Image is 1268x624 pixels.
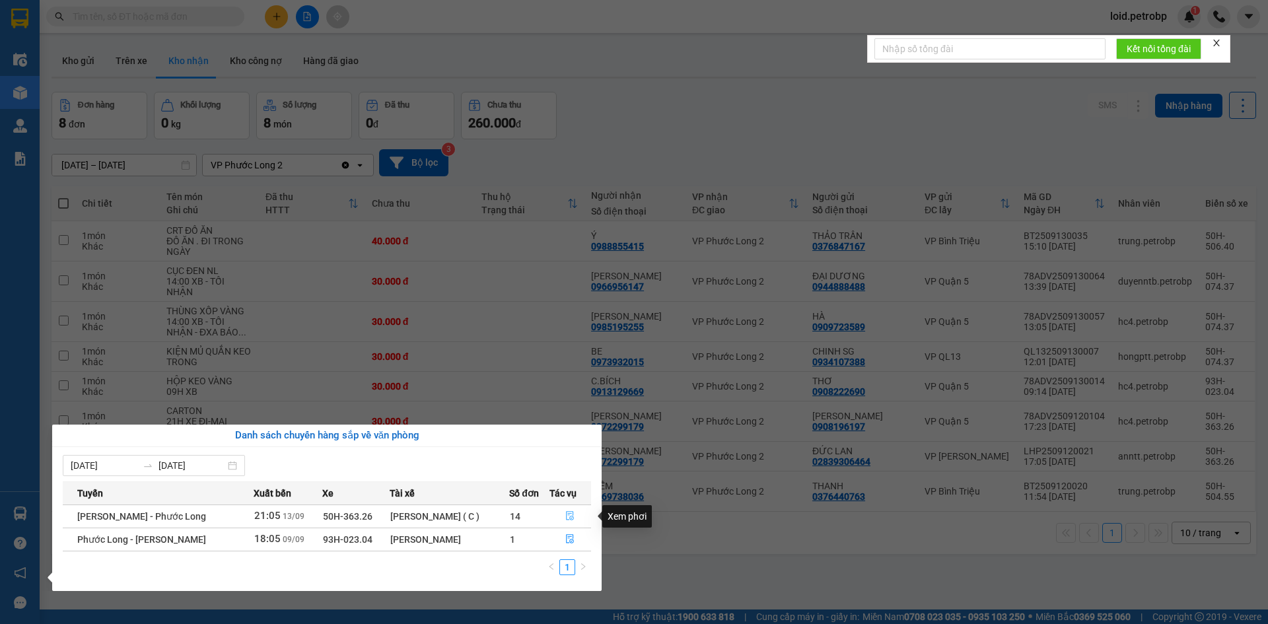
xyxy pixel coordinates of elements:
button: file-done [550,529,591,550]
button: right [575,559,591,575]
input: Nhập số tổng đài [874,38,1106,59]
div: [PERSON_NAME] [390,532,509,547]
button: left [544,559,559,575]
span: file-done [565,511,575,522]
span: Tài xế [390,486,415,501]
span: 18:05 [254,533,281,545]
span: to [143,460,153,471]
span: left [547,563,555,571]
li: Previous Page [544,559,559,575]
span: 21:05 [254,510,281,522]
li: Next Page [575,559,591,575]
span: 50H-363.26 [323,511,372,522]
span: Tác vụ [549,486,577,501]
li: 1 [559,559,575,575]
input: Đến ngày [158,458,225,473]
span: Số đơn [509,486,539,501]
span: 09/09 [283,535,304,544]
button: file-done [550,506,591,527]
span: Xe [322,486,334,501]
span: file-done [565,534,575,545]
span: 14 [510,511,520,522]
span: close [1212,38,1221,48]
span: 1 [510,534,515,545]
span: 13/09 [283,512,304,521]
span: swap-right [143,460,153,471]
span: [PERSON_NAME] - Phước Long [77,511,206,522]
span: Phước Long - [PERSON_NAME] [77,534,206,545]
span: Kết nối tổng đài [1127,42,1191,56]
span: 93H-023.04 [323,534,372,545]
span: Tuyến [77,486,103,501]
div: Xem phơi [602,505,652,528]
span: Xuất bến [254,486,291,501]
div: Danh sách chuyến hàng sắp về văn phòng [63,428,591,444]
input: Từ ngày [71,458,137,473]
a: 1 [560,560,575,574]
span: right [579,563,587,571]
div: [PERSON_NAME] ( C ) [390,509,509,524]
button: Kết nối tổng đài [1116,38,1201,59]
